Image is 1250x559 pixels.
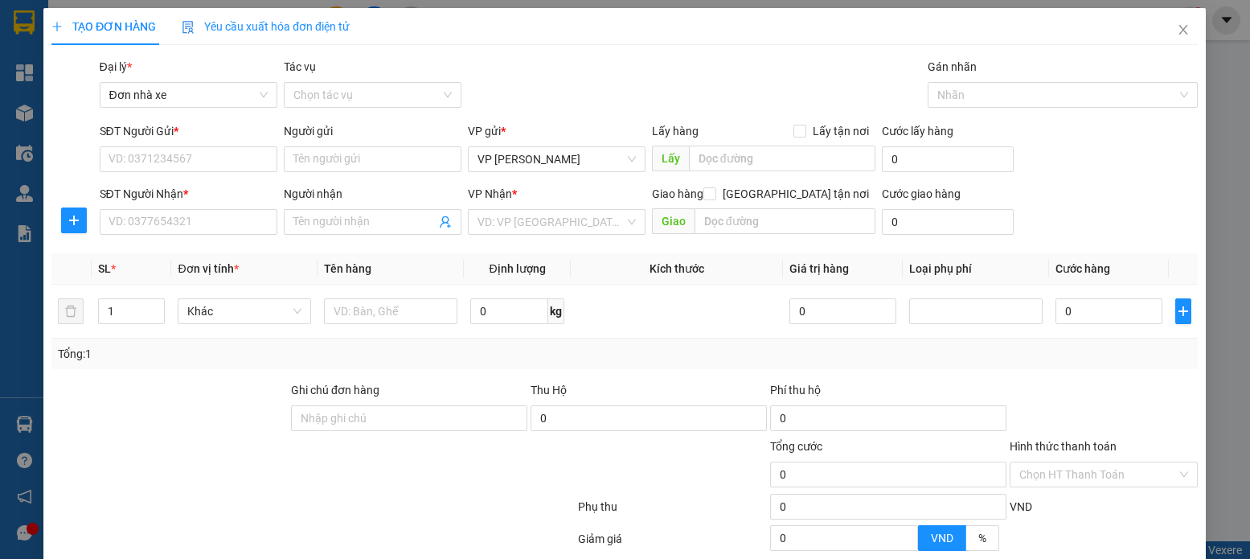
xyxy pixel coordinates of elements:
[109,83,268,107] span: Đơn nhà xe
[695,208,875,234] input: Dọc đường
[58,298,84,324] button: delete
[689,146,875,171] input: Dọc đường
[790,262,850,275] span: Giá trị hàng
[490,262,546,275] span: Định lượng
[178,262,239,275] span: Đơn vị tính
[790,298,897,324] input: 0
[978,532,986,545] span: %
[903,253,1049,285] th: Loại phụ phí
[883,187,961,200] label: Cước giao hàng
[770,440,822,453] span: Tổng cước
[439,216,452,228] span: user-add
[652,125,699,138] span: Lấy hàng
[100,60,132,73] span: Đại lý
[1010,440,1117,453] label: Hình thức thanh toán
[188,299,302,323] span: Khác
[1176,305,1191,318] span: plus
[770,381,1006,405] div: Phí thu hộ
[652,146,689,171] span: Lấy
[883,146,1014,172] input: Cước lấy hàng
[883,209,1014,235] input: Cước giao hàng
[717,185,876,203] span: [GEOGRAPHIC_DATA] tận nơi
[284,185,461,203] div: Người nhận
[1162,8,1207,53] button: Close
[325,262,372,275] span: Tên hàng
[468,122,645,140] div: VP gửi
[1010,500,1032,513] span: VND
[284,60,316,73] label: Tác vụ
[182,20,350,33] span: Yêu cầu xuất hóa đơn điện tử
[577,498,768,526] div: Phụ thu
[468,187,512,200] span: VP Nhận
[807,122,876,140] span: Lấy tận nơi
[577,530,768,558] div: Giảm giá
[51,21,63,32] span: plus
[931,532,953,545] span: VND
[883,125,954,138] label: Cước lấy hàng
[62,214,86,227] span: plus
[1178,23,1191,36] span: close
[100,122,277,140] div: SĐT Người Gửi
[99,262,112,275] span: SL
[477,147,636,171] span: VP Nguyễn Văn Cừ
[325,298,458,324] input: VD: Bàn, Ghế
[182,21,195,34] img: icon
[928,60,977,73] label: Gán nhãn
[652,187,703,200] span: Giao hàng
[1175,298,1191,324] button: plus
[1055,262,1110,275] span: Cước hàng
[548,298,564,324] span: kg
[531,384,567,397] span: Thu Hộ
[291,384,379,397] label: Ghi chú đơn hàng
[100,185,277,203] div: SĐT Người Nhận
[650,262,704,275] span: Kích thước
[51,20,156,33] span: TẠO ĐƠN HÀNG
[61,208,87,233] button: plus
[291,405,527,431] input: Ghi chú đơn hàng
[652,208,695,234] span: Giao
[284,122,461,140] div: Người gửi
[58,345,483,363] div: Tổng: 1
